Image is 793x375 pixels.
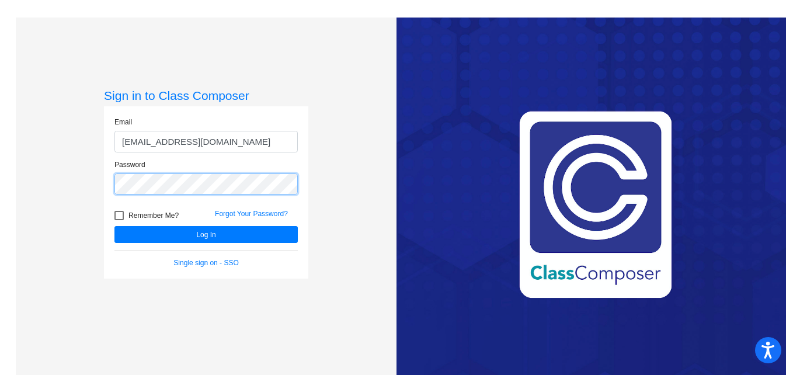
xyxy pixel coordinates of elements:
button: Log In [114,226,298,243]
a: Single sign on - SSO [173,259,238,267]
label: Email [114,117,132,127]
h3: Sign in to Class Composer [104,88,308,103]
span: Remember Me? [128,209,179,223]
label: Password [114,159,145,170]
a: Forgot Your Password? [215,210,288,218]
